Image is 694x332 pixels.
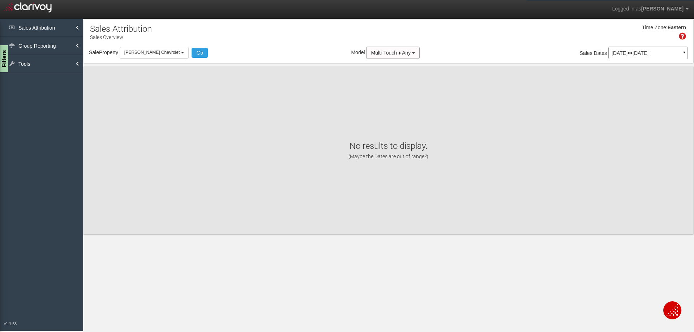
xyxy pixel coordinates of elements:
a: ▼ [681,48,687,60]
span: [PERSON_NAME] [641,6,684,12]
span: (Maybe the Dates are out of range?) [348,154,428,159]
button: Go [192,48,208,58]
p: [DATE] [DATE] [612,51,685,56]
span: Sales [580,50,592,56]
span: Logged in as [612,6,641,12]
button: [PERSON_NAME] Chevrolet [120,47,189,58]
span: Multi-Touch ♦ Any [371,50,411,56]
button: Multi-Touch ♦ Any [366,47,420,59]
div: Eastern [668,24,686,31]
p: Sales Overview [90,31,152,41]
span: Sale [89,49,99,55]
div: Time Zone: [639,24,667,31]
h1: Sales Attribution [90,24,152,34]
a: Logged in as[PERSON_NAME] [607,0,694,18]
span: Dates [594,50,607,56]
span: [PERSON_NAME] Chevrolet [124,50,180,55]
h1: No results to display. [91,141,686,160]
